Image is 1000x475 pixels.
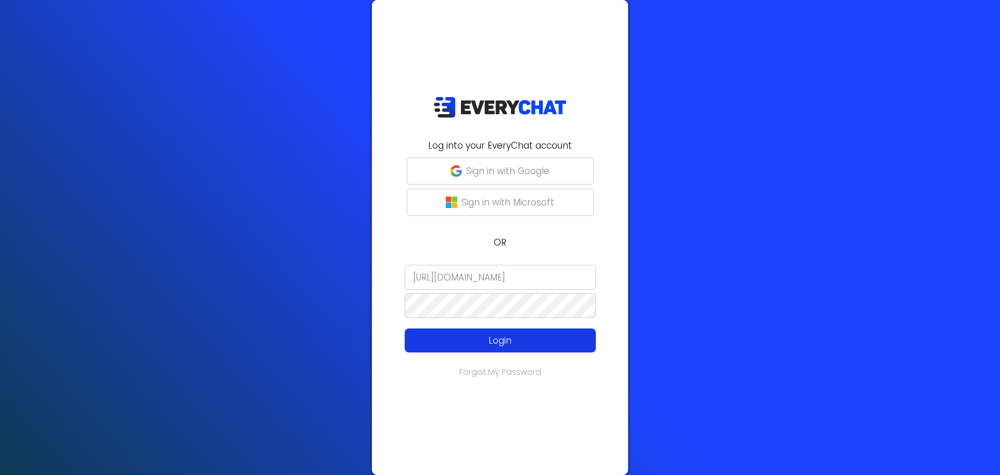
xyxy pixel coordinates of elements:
[405,265,596,290] input: Email
[424,334,577,347] p: Login
[378,139,622,152] h2: Log into your EveryChat account
[405,328,596,352] button: Login
[433,96,567,118] img: EveryChat_logo_dark.png
[378,236,622,249] p: OR
[466,164,549,178] p: Sign in with Google
[461,196,554,209] p: Sign in with Microsoft
[459,366,541,378] a: Forgot My Password
[446,197,457,208] img: microsoft-logo.png
[451,165,462,177] img: google-g.png
[407,157,594,185] button: Sign in with Google
[407,189,594,216] button: Sign in with Microsoft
